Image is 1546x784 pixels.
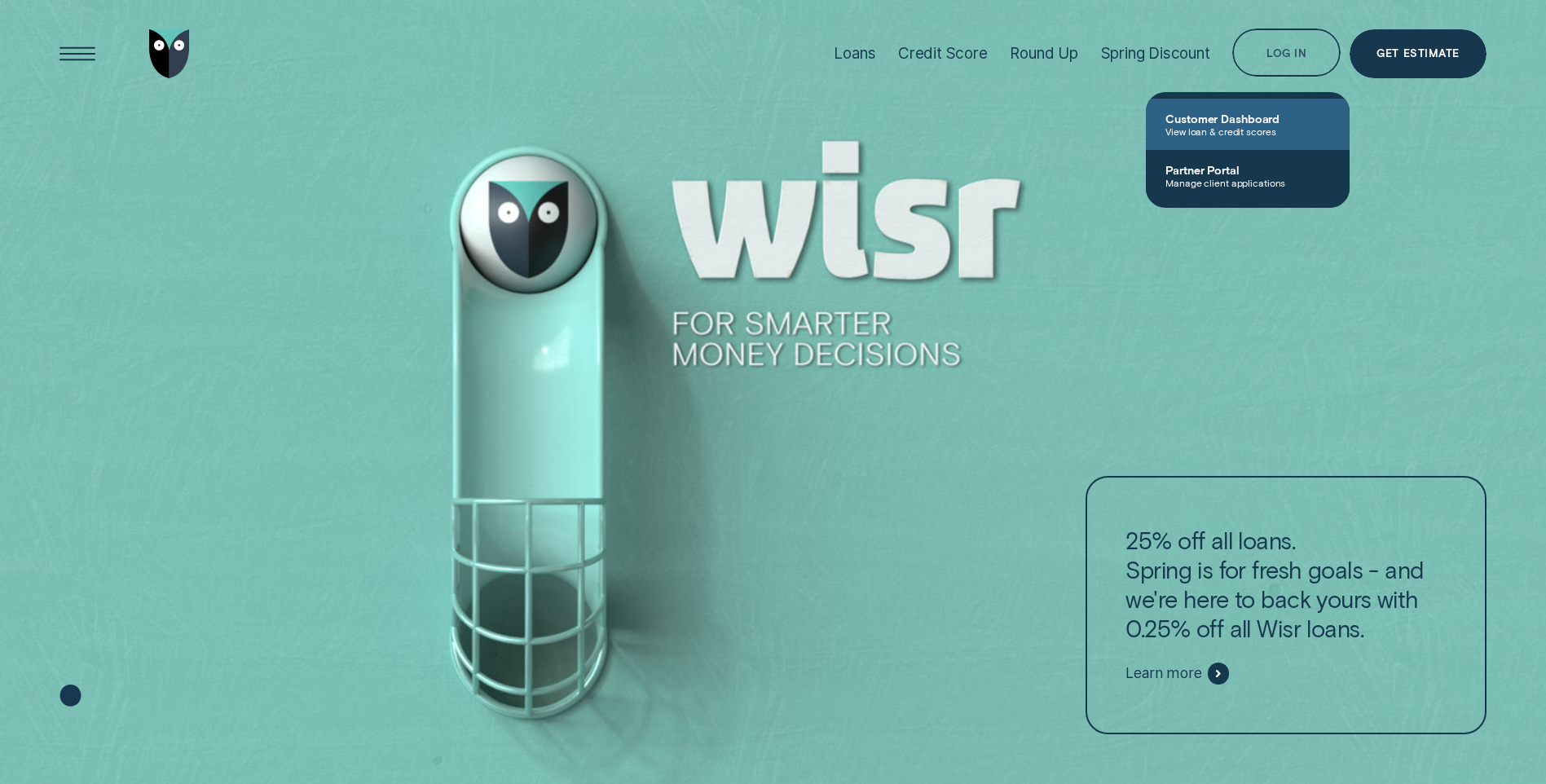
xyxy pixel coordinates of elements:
img: Wisr [149,29,190,78]
span: Customer Dashboard [1165,112,1330,126]
span: View loan & credit scores [1165,126,1330,137]
div: Log in [1266,43,1306,53]
a: 25% off all loans.Spring is for fresh goals - and we're here to back yours with 0.25% off all Wis... [1086,476,1487,733]
p: 25% off all loans. Spring is for fresh goals - and we're here to back yours with 0.25% off all Wi... [1125,526,1446,643]
a: Partner PortalManage client applications [1146,150,1350,201]
button: Log in [1232,29,1341,77]
a: Customer DashboardView loan & credit scores [1146,99,1350,150]
div: Round Up [1010,44,1078,63]
div: Spring Discount [1101,44,1210,63]
a: Get Estimate [1350,29,1487,78]
span: Manage client applications [1165,177,1330,188]
div: Loans [834,44,875,63]
button: Open Menu [53,29,102,78]
span: Learn more [1125,664,1201,682]
span: Partner Portal [1165,163,1330,177]
div: Credit Score [898,44,988,63]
